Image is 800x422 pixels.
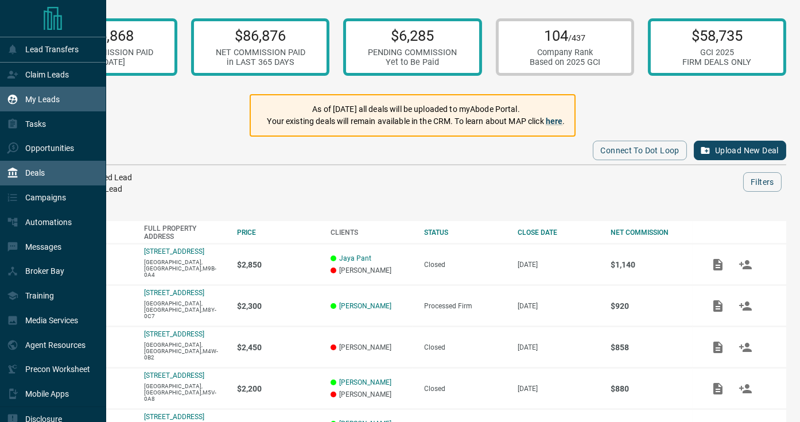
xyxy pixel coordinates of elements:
[238,343,320,352] p: $2,450
[339,378,391,386] a: [PERSON_NAME]
[331,266,413,274] p: [PERSON_NAME]
[238,229,320,237] div: PRICE
[368,48,457,57] div: PENDING COMMISSION
[546,117,563,126] a: here
[611,301,693,311] p: $920
[743,172,782,192] button: Filters
[518,229,600,237] div: CLOSE DATE
[267,115,565,127] p: Your existing deals will remain available in the CRM. To learn about MAP click .
[331,229,413,237] div: CLIENTS
[611,384,693,393] p: $880
[732,343,759,351] span: Match Clients
[238,301,320,311] p: $2,300
[144,289,204,297] a: [STREET_ADDRESS]
[64,48,153,57] div: NET COMMISSION PAID
[331,390,413,398] p: [PERSON_NAME]
[238,260,320,269] p: $2,850
[611,260,693,269] p: $1,140
[682,57,751,67] div: FIRM DEALS ONLY
[144,247,204,255] a: [STREET_ADDRESS]
[331,343,413,351] p: [PERSON_NAME]
[732,260,759,268] span: Match Clients
[64,27,153,44] p: $45,868
[518,343,600,351] p: [DATE]
[238,384,320,393] p: $2,200
[732,384,759,392] span: Match Clients
[424,261,506,269] div: Closed
[368,27,457,44] p: $6,285
[339,254,371,262] a: Jaya Pant
[704,384,732,392] span: Add / View Documents
[518,385,600,393] p: [DATE]
[216,27,305,44] p: $86,876
[144,413,204,421] a: [STREET_ADDRESS]
[611,229,693,237] div: NET COMMISSION
[611,343,693,352] p: $858
[144,371,204,380] a: [STREET_ADDRESS]
[694,141,786,160] button: Upload New Deal
[144,259,226,278] p: [GEOGRAPHIC_DATA],[GEOGRAPHIC_DATA],M9B-0A4
[144,224,226,241] div: FULL PROPERTY ADDRESS
[704,343,732,351] span: Add / View Documents
[530,48,600,57] div: Company Rank
[593,141,687,160] button: Connect to Dot Loop
[424,385,506,393] div: Closed
[424,229,506,237] div: STATUS
[732,301,759,309] span: Match Clients
[704,301,732,309] span: Add / View Documents
[267,103,565,115] p: As of [DATE] all deals will be uploaded to myAbode Portal.
[568,33,585,43] span: /437
[518,261,600,269] p: [DATE]
[216,48,305,57] div: NET COMMISSION PAID
[682,48,751,57] div: GCI 2025
[682,27,751,44] p: $58,735
[64,57,153,67] div: in [DATE]
[368,57,457,67] div: Yet to Be Paid
[518,302,600,310] p: [DATE]
[144,342,226,361] p: [GEOGRAPHIC_DATA],[GEOGRAPHIC_DATA],M4W-0B2
[144,300,226,319] p: [GEOGRAPHIC_DATA],[GEOGRAPHIC_DATA],M8Y-0C7
[144,383,226,402] p: [GEOGRAPHIC_DATA],[GEOGRAPHIC_DATA],M5V-0A8
[216,57,305,67] div: in LAST 365 DAYS
[424,343,506,351] div: Closed
[530,57,600,67] div: Based on 2025 GCI
[144,330,204,338] a: [STREET_ADDRESS]
[704,260,732,268] span: Add / View Documents
[424,302,506,310] div: Processed Firm
[530,27,600,44] p: 104
[339,302,391,310] a: [PERSON_NAME]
